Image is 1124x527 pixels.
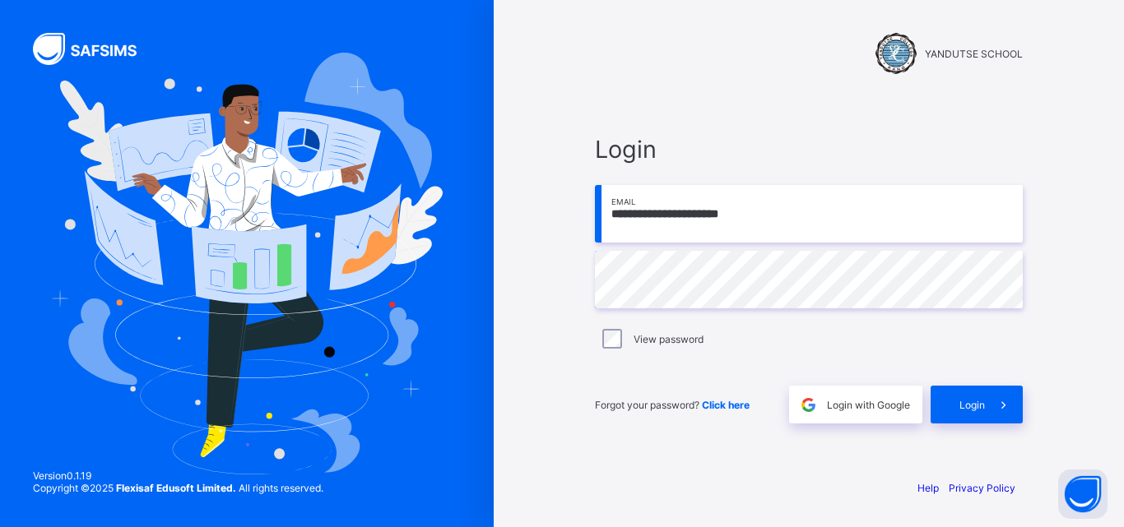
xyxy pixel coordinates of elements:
[116,482,236,494] strong: Flexisaf Edusoft Limited.
[33,482,323,494] span: Copyright © 2025 All rights reserved.
[827,399,910,411] span: Login with Google
[917,482,939,494] a: Help
[33,469,323,482] span: Version 0.1.19
[595,135,1023,164] span: Login
[595,399,750,411] span: Forgot your password?
[33,33,156,65] img: SAFSIMS Logo
[959,399,985,411] span: Login
[634,333,704,345] label: View password
[51,53,443,474] img: Hero Image
[949,482,1015,494] a: Privacy Policy
[799,395,818,414] img: google.396cfc9801f0270233282035f929180a.svg
[925,48,1023,60] span: YANDUTSE SCHOOL
[702,399,750,411] a: Click here
[1058,469,1108,519] button: Open asap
